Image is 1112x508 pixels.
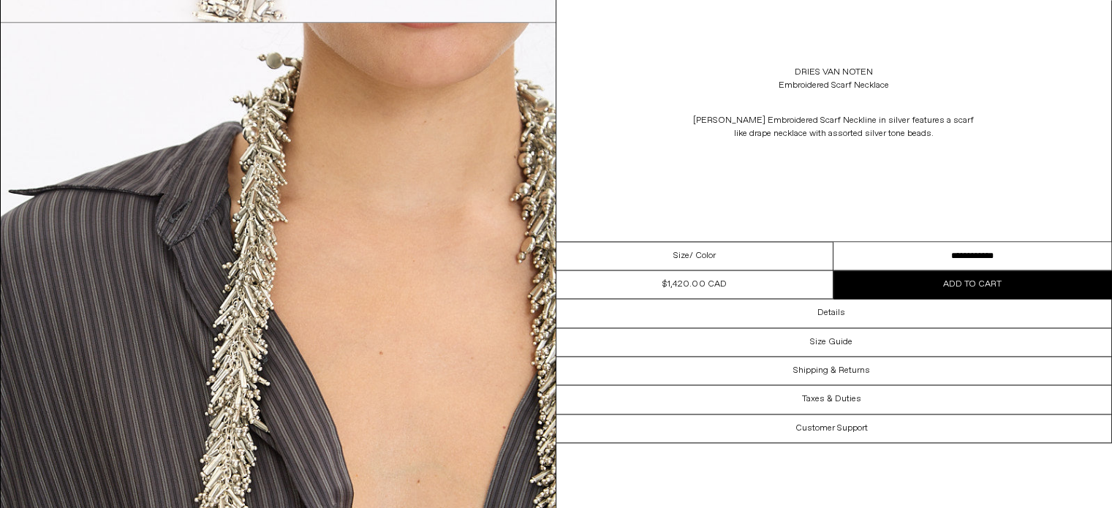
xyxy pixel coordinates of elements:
button: Add to cart [833,270,1111,298]
span: Size [673,249,689,262]
h3: Details [817,308,845,318]
span: Add to cart [943,278,1002,290]
h3: Customer Support [795,423,868,433]
div: Embroidered Scarf Necklace [779,79,889,92]
a: Dries Van Noten [795,66,873,79]
h3: Shipping & Returns [793,365,870,376]
p: [PERSON_NAME] Embroidered Scarf Neckline in silver features a scarf like drape necklace with asso... [687,107,980,148]
h3: Taxes & Duties [802,394,861,404]
span: / Color [689,249,716,262]
h3: Size Guide [810,337,852,347]
div: $1,420.00 CAD [662,278,726,291]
